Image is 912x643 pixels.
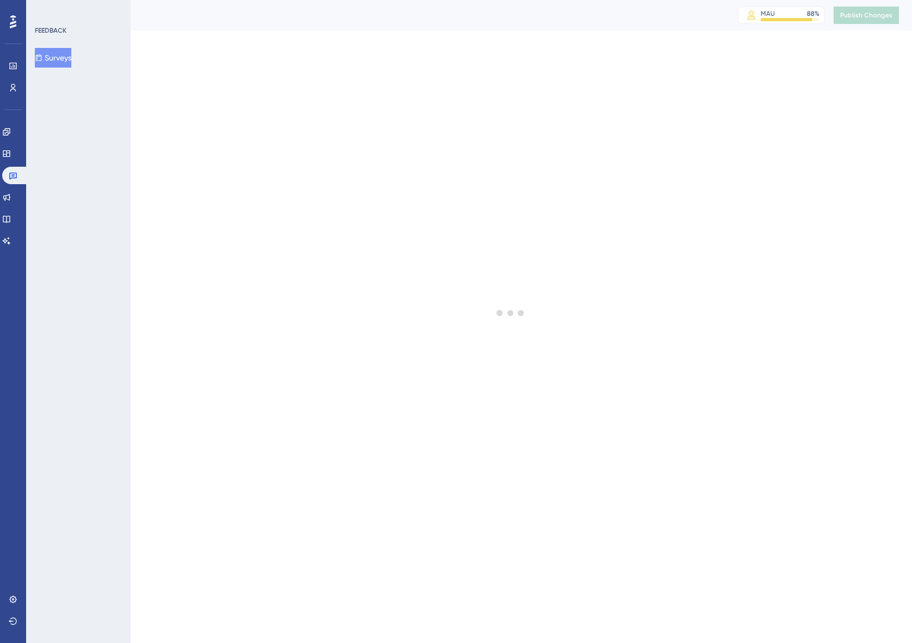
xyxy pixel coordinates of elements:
div: FEEDBACK [35,26,66,35]
span: Publish Changes [840,11,892,20]
div: 88 % [807,9,819,18]
div: MAU [761,9,775,18]
button: Publish Changes [834,7,899,24]
button: Surveys [35,48,71,68]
